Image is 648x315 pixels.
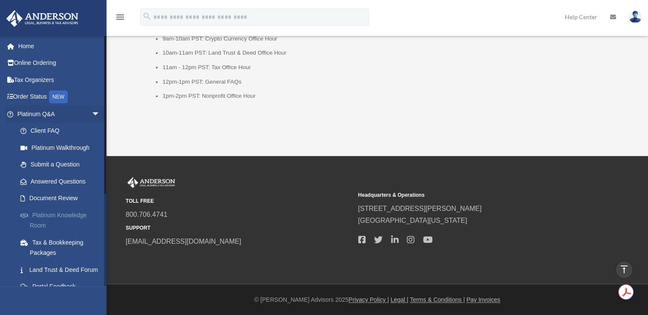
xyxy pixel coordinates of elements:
[619,264,629,274] i: vertical_align_top
[12,261,113,278] a: Land Trust & Deed Forum
[12,156,113,173] a: Submit a Question
[126,197,352,206] small: TOLL FREE
[142,12,152,21] i: search
[358,205,481,212] a: [STREET_ADDRESS][PERSON_NAME]
[126,211,167,218] a: 800.706.4741
[6,88,113,106] a: Order StatusNEW
[115,12,125,22] i: menu
[348,296,389,303] a: Privacy Policy |
[162,34,625,44] li: 9am-10am PST: Crypto Currency Office Hour
[107,295,648,305] div: © [PERSON_NAME] Advisors 2025
[115,15,125,22] a: menu
[162,91,625,101] li: 1pm-2pm PST: Nonprofit Office Hour
[391,296,409,303] a: Legal |
[358,191,584,200] small: Headquarters & Operations
[6,38,113,55] a: Home
[12,207,113,234] a: Platinum Knowledge Room
[126,238,241,245] a: [EMAIL_ADDRESS][DOMAIN_NAME]
[12,173,113,190] a: Answered Questions
[162,77,625,87] li: 12pm-1pm PST: General FAQs
[162,48,625,58] li: 10am-11am PST: Land Trust & Deed Office Hour
[615,261,633,279] a: vertical_align_top
[629,11,642,23] img: User Pic
[12,190,113,207] a: Document Review
[6,71,113,88] a: Tax Organizers
[92,105,109,123] span: arrow_drop_down
[12,139,113,156] a: Platinum Walkthrough
[6,55,113,72] a: Online Ordering
[126,177,177,188] img: Anderson Advisors Platinum Portal
[49,90,68,103] div: NEW
[4,10,81,27] img: Anderson Advisors Platinum Portal
[410,296,465,303] a: Terms & Conditions |
[12,122,113,140] a: Client FAQ
[126,224,352,233] small: SUPPORT
[467,296,500,303] a: Pay Invoices
[12,278,113,295] a: Portal Feedback
[12,234,113,261] a: Tax & Bookkeeping Packages
[162,62,625,73] li: 11am - 12pm PST: Tax Office Hour
[6,105,113,122] a: Platinum Q&Aarrow_drop_down
[358,217,467,224] a: [GEOGRAPHIC_DATA][US_STATE]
